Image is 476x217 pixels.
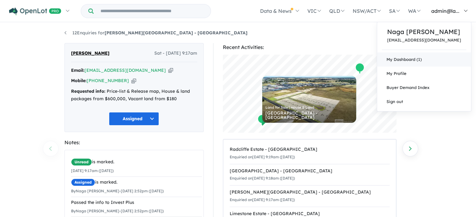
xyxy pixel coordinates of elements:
div: Passed the info to Invest Plus [71,199,202,206]
div: [GEOGRAPHIC_DATA] - [GEOGRAPHIC_DATA] [230,167,390,175]
div: Notes: [64,138,204,147]
button: Assigned [109,112,159,126]
div: is marked. [71,158,202,166]
a: My Profile [377,67,471,81]
small: By Naga [PERSON_NAME] - [DATE] 2:52pm ([DATE]) [71,189,164,193]
div: Radcliffe Estate - [GEOGRAPHIC_DATA] [230,146,390,153]
div: [GEOGRAPHIC_DATA] - [GEOGRAPHIC_DATA] [265,111,353,120]
small: Enquiried on [DATE] 9:17am ([DATE]) [230,197,295,202]
img: Openlot PRO Logo White [9,7,61,15]
a: 12Enquiries for[PERSON_NAME][GEOGRAPHIC_DATA] - [GEOGRAPHIC_DATA] [64,30,248,36]
button: Copy [131,77,136,84]
a: Naga [PERSON_NAME] [387,27,461,37]
small: Enquiried on [DATE] 9:19am ([DATE]) [230,155,295,159]
small: By Naga [PERSON_NAME] - [DATE] 2:52pm ([DATE]) [71,209,164,213]
button: Copy [168,67,173,74]
div: Recent Activities: [223,43,397,52]
a: [GEOGRAPHIC_DATA] - [GEOGRAPHIC_DATA]Enquiried on[DATE] 9:18am ([DATE]) [230,164,390,186]
a: [EMAIL_ADDRESS][DOMAIN_NAME] [387,38,461,42]
span: [PERSON_NAME] [71,50,110,57]
div: Map marker [355,63,364,74]
span: Assigned [71,179,95,186]
small: Enquiried on [DATE] 9:18am ([DATE]) [230,176,295,180]
strong: Requested info: [71,88,105,94]
span: admin@la... [431,8,459,14]
a: [PHONE_NUMBER] [87,78,129,83]
a: Buyer Demand Index [377,81,471,95]
canvas: Map [223,55,397,133]
span: Unread [71,158,92,166]
small: [DATE] 9:17am ([DATE]) [71,168,114,173]
a: My Dashboard (1) [377,52,471,67]
a: Sign out [377,95,471,109]
div: [PERSON_NAME][GEOGRAPHIC_DATA] - [GEOGRAPHIC_DATA] [230,189,390,196]
a: Radcliffe Estate - [GEOGRAPHIC_DATA]Enquiried on[DATE] 9:19am ([DATE]) [230,143,390,164]
strong: Email: [71,67,84,73]
nav: breadcrumb [64,29,412,37]
div: Land for Sale | House & Land [265,106,353,109]
div: Price-list & Release map, House & land packages from $600,000, Vacant land from $180 [71,88,197,103]
a: [PERSON_NAME][GEOGRAPHIC_DATA] - [GEOGRAPHIC_DATA]Enquiried on[DATE] 9:17am ([DATE]) [230,185,390,207]
div: is marked. [71,179,202,186]
strong: [PERSON_NAME][GEOGRAPHIC_DATA] - [GEOGRAPHIC_DATA] [105,30,248,36]
a: Land for Sale | House & Land [GEOGRAPHIC_DATA] - [GEOGRAPHIC_DATA] [262,76,356,123]
a: [EMAIL_ADDRESS][DOMAIN_NAME] [84,67,166,73]
div: Map marker [257,114,267,126]
input: Try estate name, suburb, builder or developer [95,4,209,18]
span: My Profile [386,71,407,76]
strong: Mobile: [71,78,87,83]
span: Sat - [DATE] 9:17am [154,50,197,57]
